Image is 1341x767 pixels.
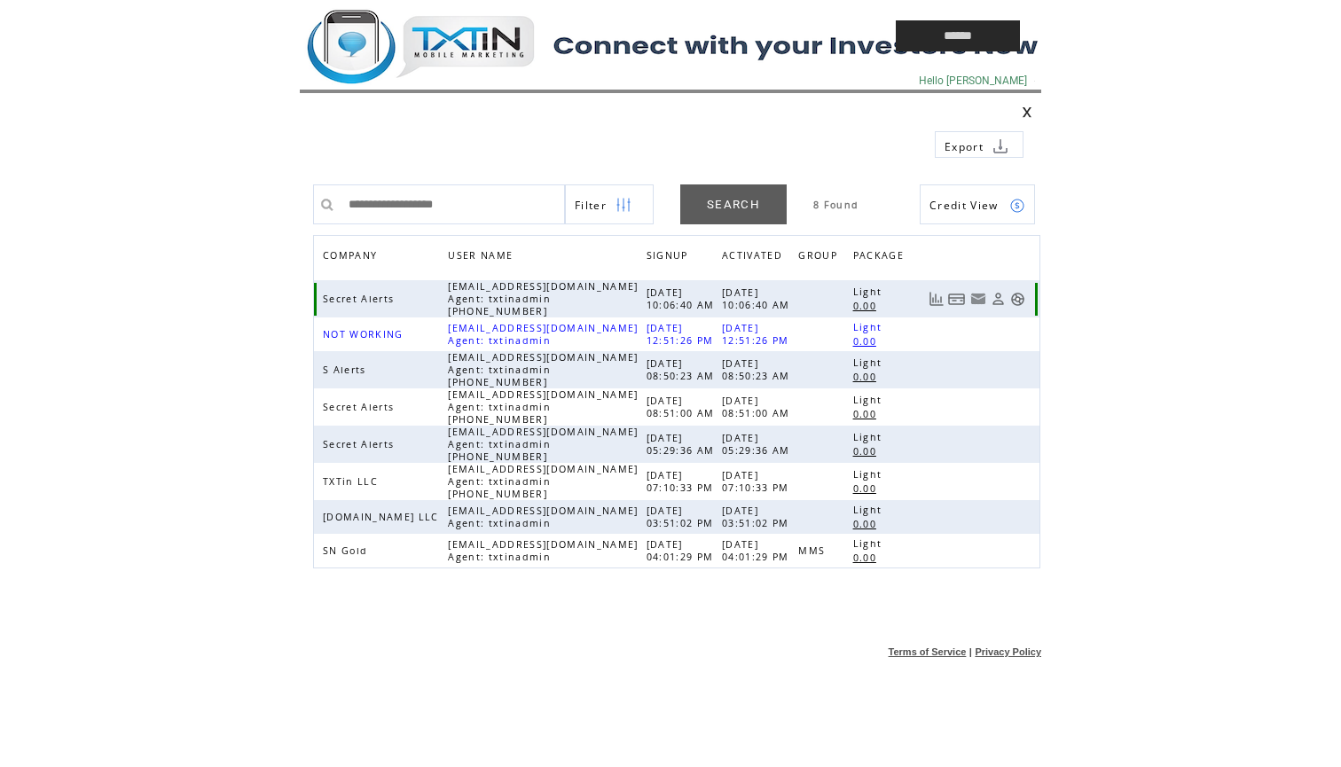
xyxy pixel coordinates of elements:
[647,469,718,494] span: [DATE] 07:10:33 PM
[323,511,443,523] span: [DOMAIN_NAME] LLC
[945,139,984,154] span: Export to csv file
[975,646,1041,657] a: Privacy Policy
[722,505,794,529] span: [DATE] 03:51:02 PM
[323,245,381,270] span: COMPANY
[448,388,638,426] span: [EMAIL_ADDRESS][DOMAIN_NAME] Agent: txtinadmin [PHONE_NUMBER]
[969,646,972,657] span: |
[853,468,887,481] span: Light
[722,322,794,347] span: [DATE] 12:51:26 PM
[616,185,631,225] img: filters.png
[323,438,398,450] span: Secret Alerts
[853,408,881,420] span: 0.00
[798,245,842,270] span: GROUP
[722,469,794,494] span: [DATE] 07:10:33 PM
[323,475,382,488] span: TXTin LLC
[722,395,795,419] span: [DATE] 08:51:00 AM
[647,249,693,260] a: SIGNUP
[647,432,719,457] span: [DATE] 05:29:36 AM
[853,321,887,333] span: Light
[853,431,887,443] span: Light
[929,198,999,213] span: Show Credits View
[722,432,795,457] span: [DATE] 05:29:36 AM
[929,292,944,307] a: View Usage
[853,371,881,383] span: 0.00
[992,138,1008,154] img: download.png
[647,538,718,563] span: [DATE] 04:01:29 PM
[853,552,881,564] span: 0.00
[722,538,794,563] span: [DATE] 04:01:29 PM
[798,245,846,270] a: GROUP
[853,298,885,313] a: 0.00
[853,550,885,565] a: 0.00
[1010,292,1025,307] a: Support
[919,74,1027,87] span: Hello [PERSON_NAME]
[323,293,398,305] span: Secret Alerts
[920,184,1035,224] a: Credit View
[853,286,887,298] span: Light
[853,245,908,270] span: PACKAGE
[853,333,885,348] a: 0.00
[889,646,967,657] a: Terms of Service
[448,463,638,500] span: [EMAIL_ADDRESS][DOMAIN_NAME] Agent: txtinadmin [PHONE_NUMBER]
[853,356,887,369] span: Light
[853,537,887,550] span: Light
[680,184,787,224] a: SEARCH
[853,482,881,495] span: 0.00
[853,406,885,421] a: 0.00
[853,245,913,270] a: PACKAGE
[647,505,718,529] span: [DATE] 03:51:02 PM
[448,245,517,270] span: USER NAME
[853,445,881,458] span: 0.00
[647,322,718,347] span: [DATE] 12:51:26 PM
[853,481,885,496] a: 0.00
[448,351,638,388] span: [EMAIL_ADDRESS][DOMAIN_NAME] Agent: txtinadmin [PHONE_NUMBER]
[448,249,517,260] a: USER NAME
[647,245,693,270] span: SIGNUP
[853,504,887,516] span: Light
[565,184,654,224] a: Filter
[1009,198,1025,214] img: credits.png
[853,335,881,348] span: 0.00
[722,245,787,270] span: ACTIVATED
[813,199,859,211] span: 8 Found
[448,538,638,563] span: [EMAIL_ADDRESS][DOMAIN_NAME] Agent: txtinadmin
[647,395,719,419] span: [DATE] 08:51:00 AM
[991,292,1006,307] a: View Profile
[970,291,986,307] a: Resend welcome email to this user
[798,544,829,557] span: MMS
[853,394,887,406] span: Light
[323,249,381,260] a: COMPANY
[722,357,795,382] span: [DATE] 08:50:23 AM
[722,245,791,270] a: ACTIVATED
[647,357,719,382] span: [DATE] 08:50:23 AM
[448,505,638,529] span: [EMAIL_ADDRESS][DOMAIN_NAME] Agent: txtinadmin
[853,300,881,312] span: 0.00
[448,322,638,347] span: [EMAIL_ADDRESS][DOMAIN_NAME] Agent: txtinadmin
[323,364,371,376] span: S Alerts
[935,131,1023,158] a: Export
[323,328,408,340] span: NOT WORKING
[853,443,885,458] a: 0.00
[323,544,372,557] span: SN Gold
[722,286,795,311] span: [DATE] 10:06:40 AM
[647,286,719,311] span: [DATE] 10:06:40 AM
[448,426,638,463] span: [EMAIL_ADDRESS][DOMAIN_NAME] Agent: txtinadmin [PHONE_NUMBER]
[323,401,398,413] span: Secret Alerts
[575,198,607,213] span: Show filters
[853,516,885,531] a: 0.00
[448,280,638,317] span: [EMAIL_ADDRESS][DOMAIN_NAME] Agent: txtinadmin [PHONE_NUMBER]
[948,292,966,307] a: View Bills
[853,518,881,530] span: 0.00
[853,369,885,384] a: 0.00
